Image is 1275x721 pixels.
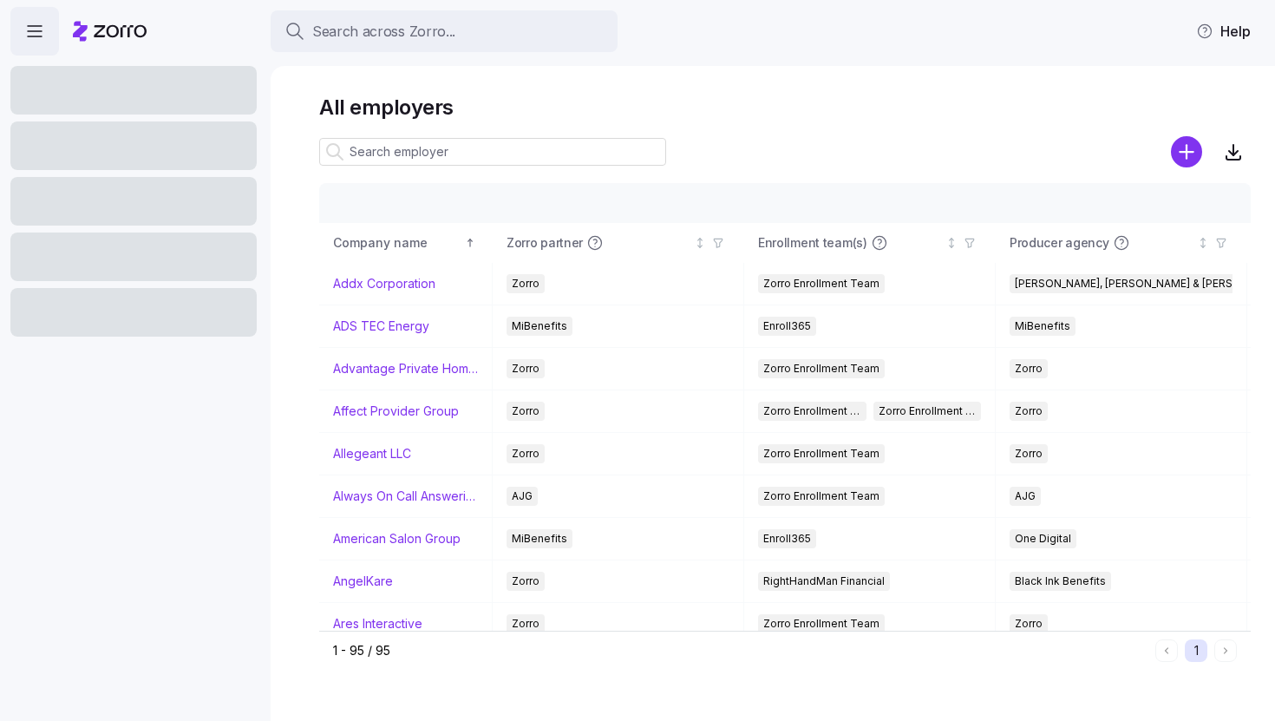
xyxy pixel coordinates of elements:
span: Zorro Enrollment Team [763,487,879,506]
span: Search across Zorro... [312,21,455,43]
span: Enroll365 [763,529,811,548]
input: Search employer [319,138,666,166]
span: Zorro [512,614,539,633]
a: Addx Corporation [333,275,435,292]
h1: All employers [319,94,1251,121]
span: Zorro [512,444,539,463]
span: MiBenefits [512,317,567,336]
a: Ares Interactive [333,615,422,633]
span: Help [1196,21,1251,42]
span: MiBenefits [512,529,567,548]
span: RightHandMan Financial [763,572,885,591]
div: Sorted ascending [464,237,476,249]
span: Zorro [512,359,539,378]
a: Allegeant LLC [333,445,411,462]
span: AJG [512,487,533,506]
span: Zorro [1015,614,1043,633]
div: Not sorted [945,237,958,249]
a: Affect Provider Group [333,403,459,420]
span: Zorro Enrollment Team [763,614,879,633]
span: Zorro Enrollment Team [763,359,879,378]
span: Zorro [512,572,539,591]
span: Zorro Enrollment Experts [879,402,977,421]
a: Advantage Private Home Care [333,360,478,377]
a: Always On Call Answering Service [333,488,478,505]
span: Black Ink Benefits [1015,572,1106,591]
th: Company nameSorted ascending [319,223,493,263]
div: 1 - 95 / 95 [333,642,1148,659]
button: Previous page [1155,639,1178,662]
th: Zorro partnerNot sorted [493,223,744,263]
th: Enrollment team(s)Not sorted [744,223,996,263]
button: Search across Zorro... [271,10,618,52]
span: AJG [1015,487,1036,506]
span: One Digital [1015,529,1071,548]
svg: add icon [1171,136,1202,167]
span: Zorro partner [507,234,583,252]
span: Zorro Enrollment Team [763,444,879,463]
span: Zorro [512,402,539,421]
button: Next page [1214,639,1237,662]
th: Producer agencyNot sorted [996,223,1247,263]
span: Zorro [1015,444,1043,463]
span: Enroll365 [763,317,811,336]
span: Zorro Enrollment Team [763,402,861,421]
span: Zorro [512,274,539,293]
button: Help [1182,14,1265,49]
span: MiBenefits [1015,317,1070,336]
a: ADS TEC Energy [333,318,429,335]
span: Zorro Enrollment Team [763,274,879,293]
span: Zorro [1015,402,1043,421]
div: Company name [333,233,461,252]
button: 1 [1185,639,1207,662]
span: Zorro [1015,359,1043,378]
a: AngelKare [333,573,393,590]
a: American Salon Group [333,530,461,547]
div: Not sorted [694,237,706,249]
span: Producer agency [1010,234,1109,252]
div: Not sorted [1197,237,1209,249]
span: Enrollment team(s) [758,234,867,252]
